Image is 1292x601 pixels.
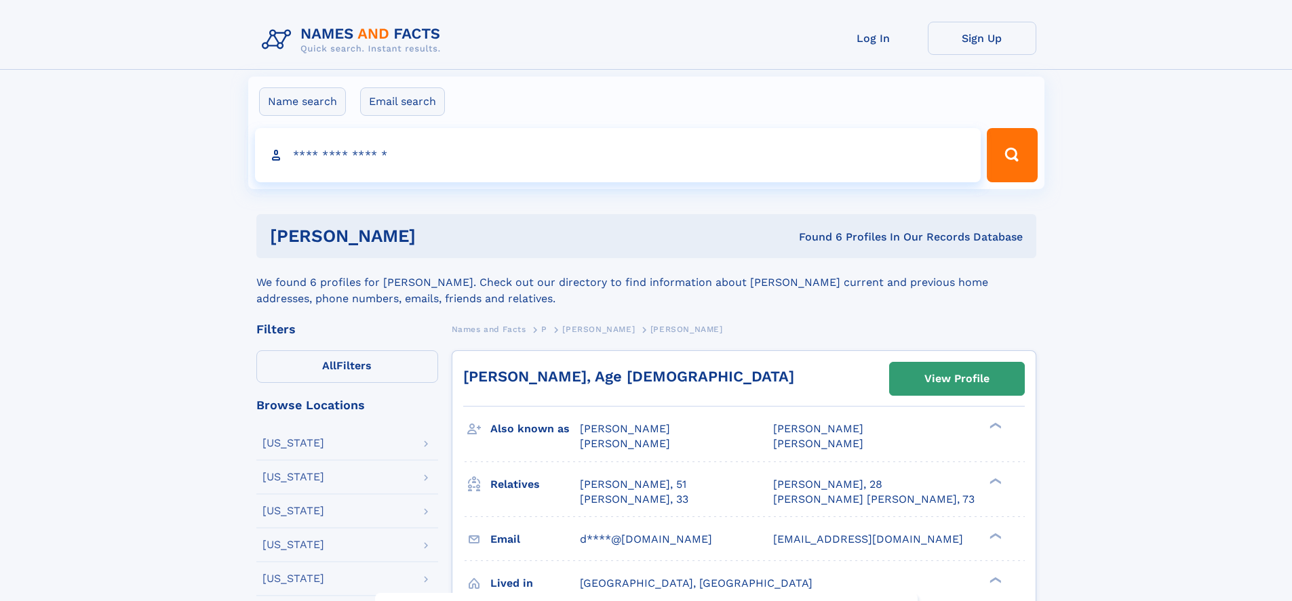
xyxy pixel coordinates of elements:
span: [PERSON_NAME] [580,437,670,450]
div: Found 6 Profiles In Our Records Database [607,230,1023,245]
span: [GEOGRAPHIC_DATA], [GEOGRAPHIC_DATA] [580,577,813,589]
div: [US_STATE] [262,539,324,550]
div: We found 6 profiles for [PERSON_NAME]. Check out our directory to find information about [PERSON_... [256,258,1036,307]
label: Name search [259,87,346,116]
a: Log In [819,22,928,55]
a: [PERSON_NAME], 51 [580,477,686,492]
div: [US_STATE] [262,438,324,449]
span: [PERSON_NAME] [650,325,723,334]
a: Sign Up [928,22,1036,55]
a: [PERSON_NAME], 33 [580,492,688,507]
a: [PERSON_NAME] [562,320,635,337]
h1: [PERSON_NAME] [270,228,608,245]
span: P [541,325,547,334]
h3: Email [490,528,580,551]
div: [US_STATE] [262,505,324,516]
a: Names and Facts [452,320,526,337]
input: search input [255,128,981,182]
a: [PERSON_NAME] [PERSON_NAME], 73 [773,492,975,507]
a: View Profile [890,362,1024,395]
div: [US_STATE] [262,472,324,482]
span: [EMAIL_ADDRESS][DOMAIN_NAME] [773,533,963,545]
h3: Relatives [490,473,580,496]
a: [PERSON_NAME], Age [DEMOGRAPHIC_DATA] [463,368,794,385]
label: Filters [256,350,438,383]
a: [PERSON_NAME], 28 [773,477,882,492]
a: P [541,320,547,337]
div: View Profile [924,363,990,394]
div: ❯ [986,531,1002,540]
span: [PERSON_NAME] [580,422,670,435]
span: [PERSON_NAME] [773,437,863,450]
div: ❯ [986,575,1002,584]
div: ❯ [986,476,1002,485]
div: ❯ [986,421,1002,430]
span: [PERSON_NAME] [773,422,863,435]
button: Search Button [987,128,1037,182]
span: [PERSON_NAME] [562,325,635,334]
h3: Also known as [490,417,580,440]
div: Browse Locations [256,399,438,411]
label: Email search [360,87,445,116]
span: All [322,359,336,372]
h3: Lived in [490,572,580,595]
img: Logo Names and Facts [256,22,452,58]
div: [US_STATE] [262,573,324,584]
div: Filters [256,323,438,335]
